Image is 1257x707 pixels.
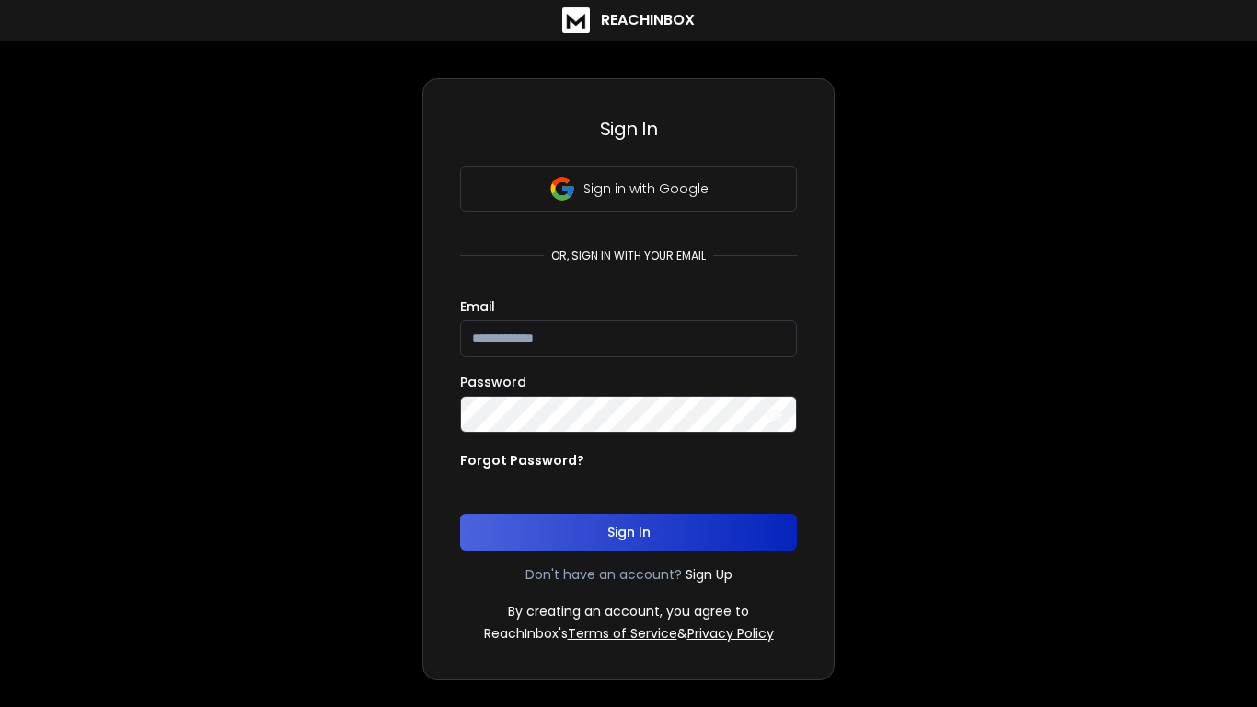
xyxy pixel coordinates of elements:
p: or, sign in with your email [544,249,713,263]
p: By creating an account, you agree to [508,602,749,620]
a: Sign Up [686,565,732,584]
p: ReachInbox's & [484,624,774,643]
p: Forgot Password? [460,451,584,469]
label: Email [460,300,495,313]
button: Sign In [460,514,797,551]
img: logo [562,7,590,33]
a: ReachInbox [562,7,695,33]
p: Sign in with Google [583,180,709,198]
button: Sign in with Google [460,166,797,212]
a: Terms of Service [568,624,677,643]
h3: Sign In [460,116,797,142]
label: Password [460,376,526,388]
a: Privacy Policy [687,624,774,643]
p: Don't have an account? [525,565,682,584]
h1: ReachInbox [601,9,695,31]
